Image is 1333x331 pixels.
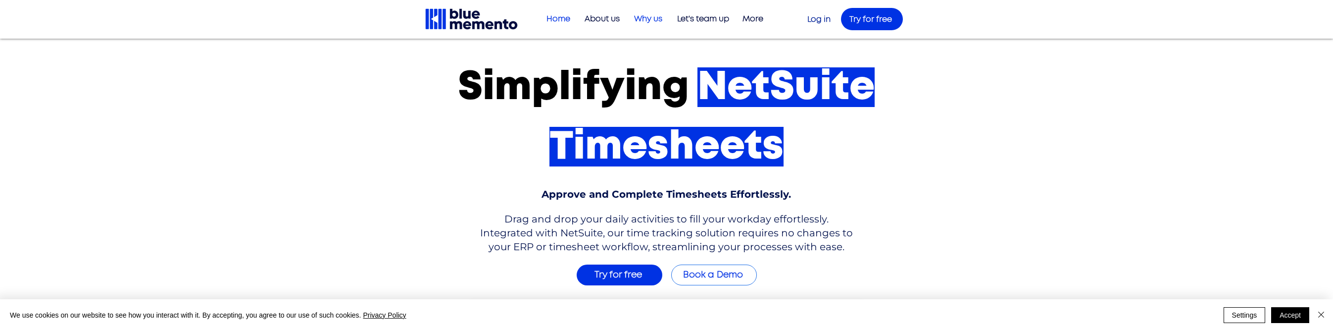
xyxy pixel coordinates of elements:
a: Try for free [841,8,903,30]
nav: Site [538,11,768,27]
span: Try for free [849,15,892,23]
span: NetSuite Timesheets [549,67,875,166]
button: Accept [1271,307,1309,323]
span: We use cookies on our website to see how you interact with it. By accepting, you agree to our use... [10,311,406,320]
a: Let's team up [667,11,734,27]
a: Privacy Policy [363,311,406,319]
span: Book a Demo [683,271,743,279]
span: Drag and drop your daily activities to fill your workday effortlessly. Integrated with NetSuite, ... [480,213,853,253]
a: Why us [625,11,667,27]
button: Close [1315,307,1327,323]
img: Close [1315,309,1327,321]
p: About us [580,11,625,27]
img: Blue Memento black logo [424,7,519,31]
p: Home [542,11,575,27]
a: Try for free [577,265,662,285]
p: Let's team up [672,11,734,27]
a: About us [575,11,625,27]
a: Book a Demo [671,265,757,285]
p: Why us [629,11,667,27]
a: Log in [807,15,831,23]
button: Settings [1224,307,1266,323]
span: Try for free [594,271,642,279]
span: Approve and Complete Timesheets Effortlessly. [542,188,791,200]
span: Simplifying [458,67,689,107]
a: Home [538,11,575,27]
p: More [738,11,768,27]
